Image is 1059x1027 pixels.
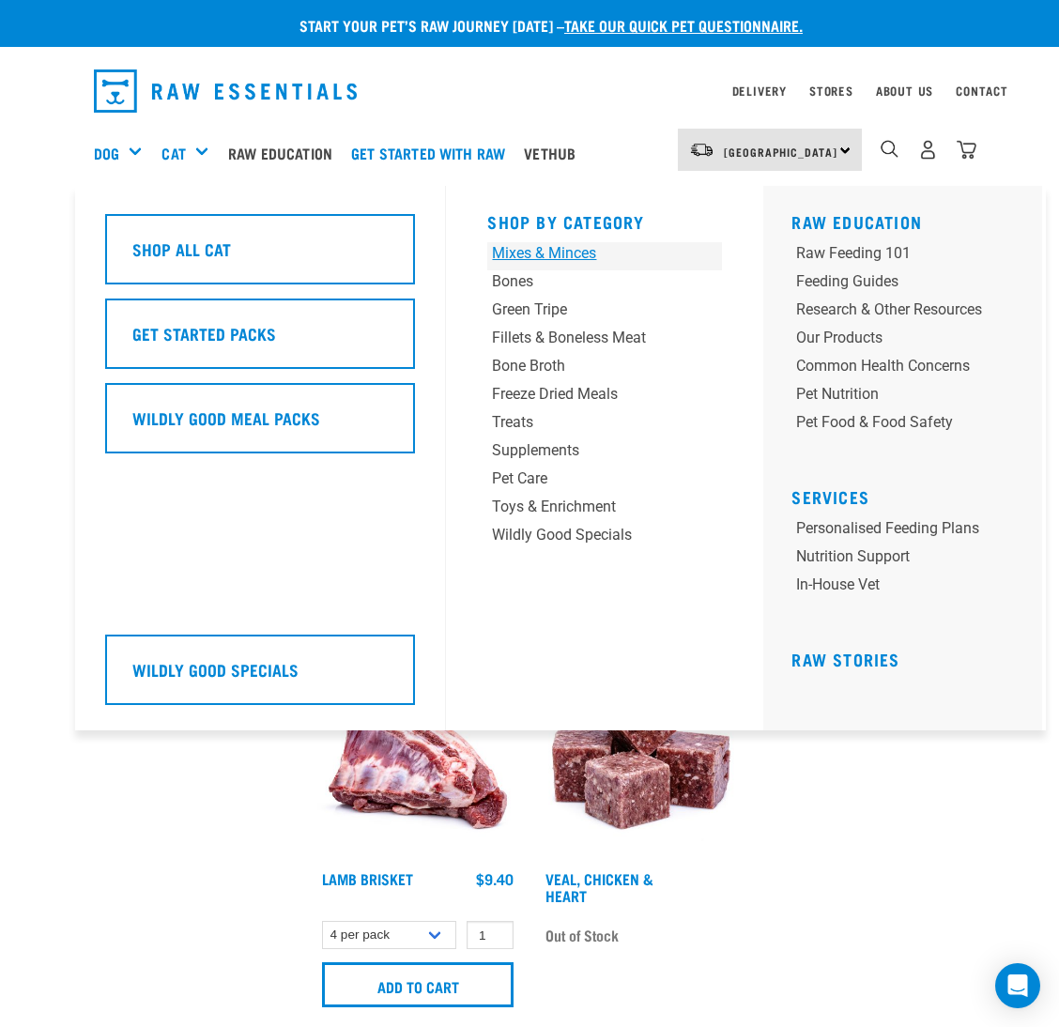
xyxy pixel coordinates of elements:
div: Treats [492,411,677,434]
a: Contact [956,87,1008,94]
a: In-house vet [791,574,1027,602]
a: Nutrition Support [791,545,1027,574]
div: Research & Other Resources [796,299,982,321]
a: Get started with Raw [346,115,519,191]
a: Raw Education [223,115,346,191]
div: Wildly Good Specials [492,524,677,546]
img: van-moving.png [689,142,714,159]
a: Cat [161,142,185,164]
a: About Us [876,87,933,94]
a: Pet Food & Food Safety [791,411,1027,439]
div: Fillets & Boneless Meat [492,327,677,349]
a: Vethub [519,115,590,191]
img: home-icon@2x.png [957,140,976,160]
div: $9.40 [476,870,514,887]
a: Bones [487,270,722,299]
a: Treats [487,411,722,439]
a: Our Products [791,327,1027,355]
div: Raw Feeding 101 [796,242,982,265]
a: Delivery [732,87,787,94]
div: Pet Care [492,468,677,490]
a: Wildly Good Specials [487,524,722,552]
h5: Shop By Category [487,212,722,227]
img: home-icon-1@2x.png [881,140,898,158]
div: Mixes & Minces [492,242,677,265]
h5: Get Started Packs [132,321,276,345]
div: Common Health Concerns [796,355,982,377]
img: Raw Essentials Logo [94,69,357,113]
a: take our quick pet questionnaire. [564,21,803,29]
a: Wildly Good Specials [105,635,415,719]
a: Shop All Cat [105,214,415,299]
h5: Wildly Good Specials [132,657,299,682]
input: Add to cart [322,962,514,1007]
img: 1240 Lamb Brisket Pieces 01 [317,660,518,861]
div: Green Tripe [492,299,677,321]
a: Feeding Guides [791,270,1027,299]
a: Green Tripe [487,299,722,327]
a: Fillets & Boneless Meat [487,327,722,355]
input: 1 [467,921,514,950]
span: [GEOGRAPHIC_DATA] [724,148,837,155]
div: Bone Broth [492,355,677,377]
div: Toys & Enrichment [492,496,677,518]
a: Raw Stories [791,654,899,664]
a: Bone Broth [487,355,722,383]
a: Research & Other Resources [791,299,1027,327]
img: 1137 Veal Chicken Heart Mix 01 [541,660,742,861]
h5: Shop All Cat [132,237,231,261]
a: Raw Education [791,217,922,226]
div: Pet Food & Food Safety [796,411,982,434]
span: Out of Stock [545,921,619,949]
a: Mixes & Minces [487,242,722,270]
h5: Services [791,487,1027,502]
a: Personalised Feeding Plans [791,517,1027,545]
div: Bones [492,270,677,293]
div: Feeding Guides [796,270,982,293]
a: Stores [809,87,853,94]
a: Supplements [487,439,722,468]
a: Wildly Good Meal Packs [105,383,415,468]
a: Common Health Concerns [791,355,1027,383]
a: Freeze Dried Meals [487,383,722,411]
div: Freeze Dried Meals [492,383,677,406]
div: Supplements [492,439,677,462]
a: Lamb Brisket [322,874,413,882]
nav: dropdown navigation [79,62,980,120]
div: Pet Nutrition [796,383,982,406]
a: Toys & Enrichment [487,496,722,524]
a: Dog [94,142,119,164]
div: Open Intercom Messenger [995,963,1040,1008]
div: Our Products [796,327,982,349]
a: Get Started Packs [105,299,415,383]
a: Raw Feeding 101 [791,242,1027,270]
a: Pet Nutrition [791,383,1027,411]
img: user.png [918,140,938,160]
a: Veal, Chicken & Heart [545,874,653,899]
a: Pet Care [487,468,722,496]
h5: Wildly Good Meal Packs [132,406,320,430]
